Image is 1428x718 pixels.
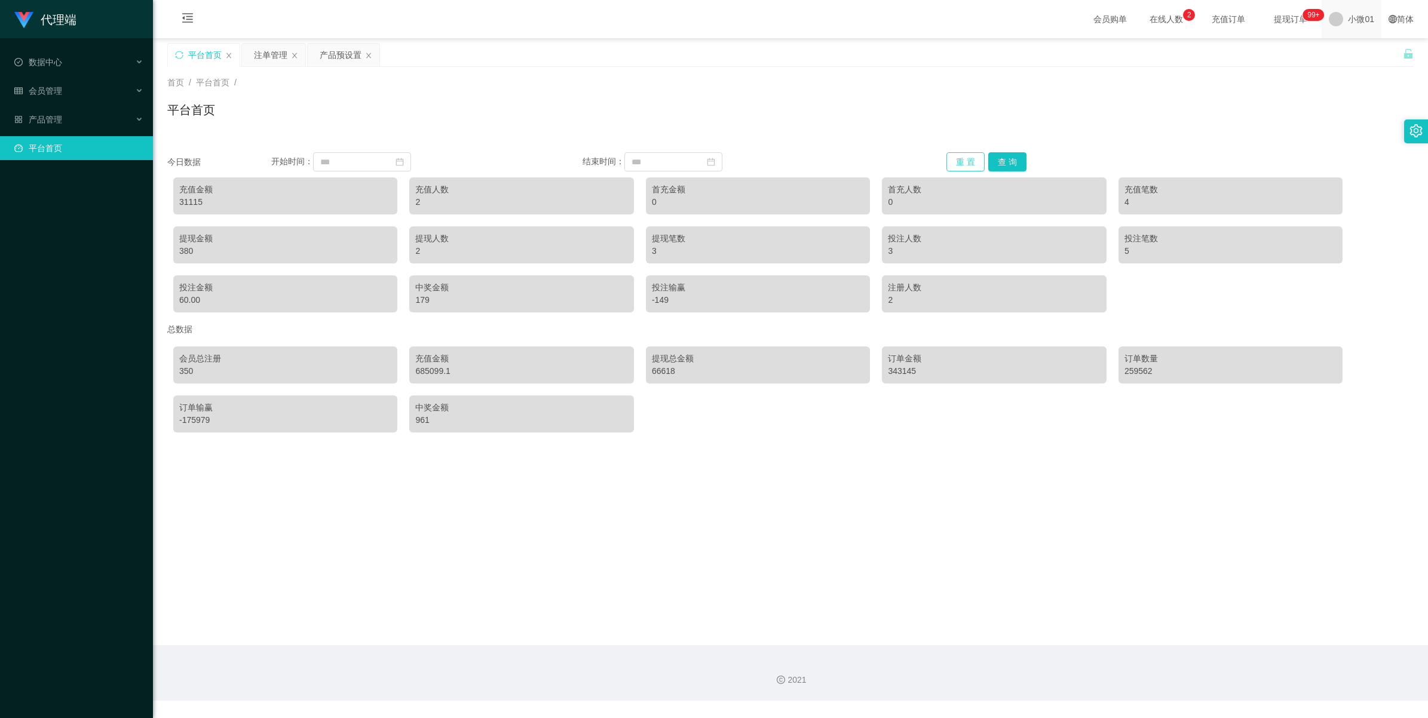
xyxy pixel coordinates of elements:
[1403,48,1414,59] i: 图标： 解锁
[175,51,183,59] i: 图标： 同步
[1409,124,1423,137] i: 图标： 设置
[583,157,624,166] span: 结束时间：
[14,12,33,29] img: logo.9652507e.png
[1124,232,1337,245] div: 投注笔数
[415,281,627,294] div: 中奖金额
[888,365,1100,378] div: 343145
[888,232,1100,245] div: 投注人数
[179,183,391,196] div: 充值金额
[179,352,391,365] div: 会员总注册
[415,352,627,365] div: 充值金额
[271,157,313,166] span: 开始时间：
[888,183,1100,196] div: 首充人数
[167,78,184,87] span: 首页
[320,44,361,66] div: 产品预设置
[415,365,627,378] div: 685099.1
[1397,14,1414,24] font: 简体
[652,245,864,257] div: 3
[1124,196,1337,208] div: 4
[888,352,1100,365] div: 订单金额
[179,401,391,414] div: 订单输赢
[888,196,1100,208] div: 0
[196,78,229,87] span: 平台首页
[1212,14,1245,24] font: 充值订单
[888,245,1100,257] div: 3
[179,294,391,306] div: 60.00
[415,294,627,306] div: 179
[41,1,76,39] h1: 代理端
[1389,15,1397,23] i: 图标： global
[14,87,23,95] i: 图标： table
[415,414,627,426] div: 961
[1150,14,1183,24] font: 在线人数
[652,352,864,365] div: 提现总金额
[291,52,298,59] i: 图标： 关闭
[415,232,627,245] div: 提现人数
[254,44,287,66] div: 注单管理
[179,365,391,378] div: 350
[888,294,1100,306] div: 2
[188,44,222,66] div: 平台首页
[29,86,62,96] font: 会员管理
[1187,9,1191,21] p: 2
[225,52,232,59] i: 图标： 关闭
[652,281,864,294] div: 投注输赢
[1124,183,1337,196] div: 充值笔数
[189,78,191,87] span: /
[1303,9,1324,21] sup: 1219
[167,318,1414,340] div: 总数据
[787,675,806,685] font: 2021
[1124,352,1337,365] div: 订单数量
[179,281,391,294] div: 投注金额
[179,196,391,208] div: 31115
[179,414,391,426] div: -175979
[946,152,985,171] button: 重 置
[14,136,143,160] a: 图标： 仪表板平台首页
[167,156,271,168] div: 今日数据
[396,158,404,166] i: 图标： 日历
[14,58,23,66] i: 图标： check-circle-o
[415,196,627,208] div: 2
[179,232,391,245] div: 提现金额
[415,183,627,196] div: 充值人数
[234,78,237,87] span: /
[652,196,864,208] div: 0
[29,115,62,124] font: 产品管理
[652,294,864,306] div: -149
[415,245,627,257] div: 2
[29,57,62,67] font: 数据中心
[652,365,864,378] div: 66618
[1124,365,1337,378] div: 259562
[1183,9,1195,21] sup: 2
[888,281,1100,294] div: 注册人数
[1274,14,1307,24] font: 提现订单
[988,152,1026,171] button: 查 询
[167,1,208,39] i: 图标： menu-fold
[707,158,715,166] i: 图标： 日历
[652,232,864,245] div: 提现笔数
[14,115,23,124] i: 图标： AppStore-O
[14,14,76,24] a: 代理端
[167,101,215,119] h1: 平台首页
[777,676,785,684] i: 图标： 版权所有
[365,52,372,59] i: 图标： 关闭
[179,245,391,257] div: 380
[652,183,864,196] div: 首充金额
[1124,245,1337,257] div: 5
[415,401,627,414] div: 中奖金额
